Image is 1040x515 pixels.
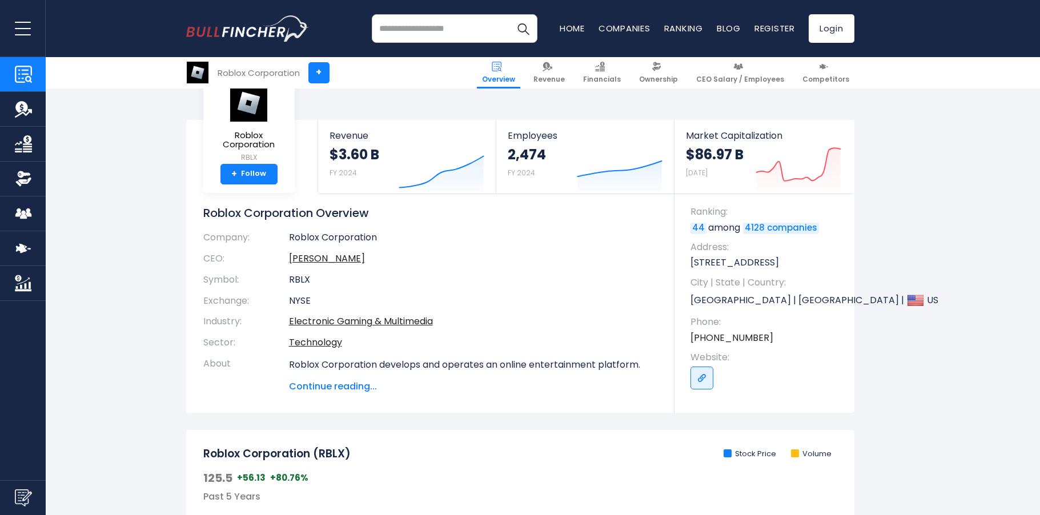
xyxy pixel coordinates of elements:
span: 125.5 [203,470,232,485]
td: RBLX [289,269,657,291]
a: Revenue $3.60 B FY 2024 [318,120,496,194]
p: [GEOGRAPHIC_DATA] | [GEOGRAPHIC_DATA] | US [690,292,843,309]
th: Exchange: [203,291,289,312]
a: 44 [690,223,706,234]
a: Revenue [528,57,570,88]
img: Ownership [15,170,32,187]
span: Phone: [690,316,843,328]
a: CEO Salary / Employees [691,57,789,88]
a: Login [809,14,854,43]
td: Roblox Corporation [289,232,657,248]
h2: Roblox Corporation (RBLX) [203,447,351,461]
a: Technology [289,336,342,349]
small: [DATE] [686,168,708,178]
img: bullfincher logo [186,15,309,42]
strong: $3.60 B [330,146,379,163]
p: Roblox Corporation develops and operates an online entertainment platform. The company offers Rob... [289,358,657,495]
a: Overview [477,57,520,88]
button: Search [509,14,537,43]
li: Stock Price [724,449,776,459]
th: Symbol: [203,269,289,291]
th: Company: [203,232,289,248]
h1: Roblox Corporation Overview [203,206,657,220]
span: Continue reading... [289,380,657,393]
a: Blog [717,22,741,34]
small: RBLX [212,152,286,163]
small: FY 2024 [508,168,535,178]
a: Companies [599,22,650,34]
a: Go to link [690,367,713,389]
a: Market Capitalization $86.97 B [DATE] [674,120,853,194]
span: Revenue [533,75,565,84]
th: About [203,353,289,393]
p: among [690,222,843,234]
span: Past 5 Years [203,490,260,503]
img: RBLX logo [229,84,269,122]
span: CEO Salary / Employees [696,75,784,84]
span: Employees [508,130,662,141]
th: Sector: [203,332,289,353]
a: Home [560,22,585,34]
span: Ownership [639,75,678,84]
li: Volume [791,449,832,459]
a: +Follow [220,164,278,184]
a: Electronic Gaming & Multimedia [289,315,433,328]
th: Industry: [203,311,289,332]
strong: + [231,169,237,179]
small: FY 2024 [330,168,357,178]
span: +56.13 [237,472,266,484]
a: Go to homepage [186,15,309,42]
img: RBLX logo [187,62,208,83]
span: Address: [690,241,843,254]
td: NYSE [289,291,657,312]
div: Roblox Corporation [218,66,300,79]
a: Financials [578,57,626,88]
span: Ranking: [690,206,843,218]
p: [STREET_ADDRESS] [690,256,843,269]
strong: 2,474 [508,146,546,163]
th: CEO: [203,248,289,269]
a: 4128 companies [743,223,819,234]
a: Register [754,22,795,34]
a: Employees 2,474 FY 2024 [496,120,674,194]
span: Revenue [330,130,484,141]
strong: $86.97 B [686,146,744,163]
a: [PHONE_NUMBER] [690,332,773,344]
span: Roblox Corporation [212,131,286,150]
a: + [308,62,330,83]
a: Competitors [797,57,854,88]
span: Website: [690,351,843,364]
span: City | State | Country: [690,276,843,289]
a: Ranking [664,22,703,34]
a: Roblox Corporation RBLX [212,83,286,164]
span: Overview [482,75,515,84]
a: ceo [289,252,365,265]
span: Market Capitalization [686,130,841,141]
a: Ownership [634,57,683,88]
span: Competitors [802,75,849,84]
span: Financials [583,75,621,84]
span: +80.76% [270,472,308,484]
